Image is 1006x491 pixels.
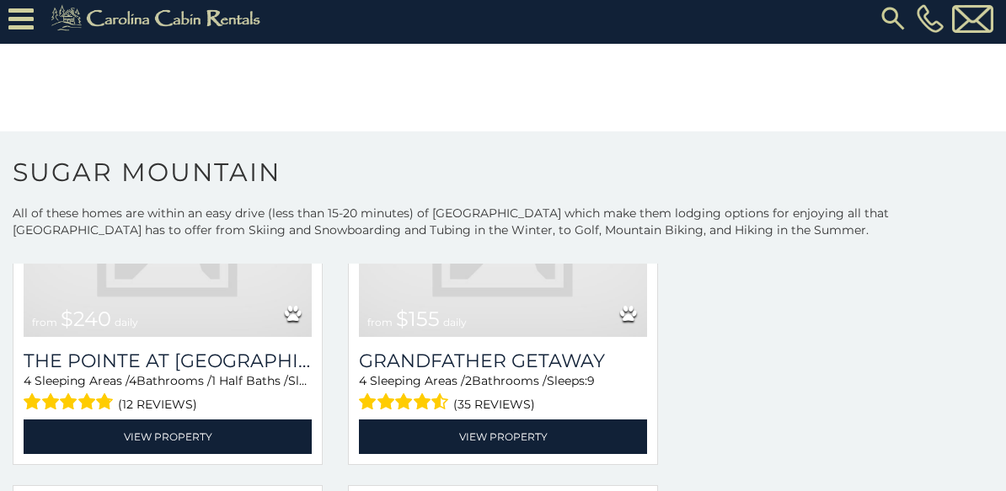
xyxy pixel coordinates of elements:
img: Khaki-logo.png [42,2,275,35]
span: 2 [465,373,472,388]
span: $155 [396,307,440,331]
span: 4 [129,373,136,388]
span: (12 reviews) [118,393,197,415]
h3: The Pointe at North View [24,350,312,372]
a: [PHONE_NUMBER] [912,4,948,33]
img: search-regular.svg [878,3,908,34]
span: from [32,316,57,328]
a: View Property [24,419,312,454]
span: (35 reviews) [453,393,535,415]
span: 4 [359,373,367,388]
a: The Pointe at [GEOGRAPHIC_DATA] [24,350,312,372]
span: daily [115,316,138,328]
span: daily [443,316,467,328]
div: Sleeping Areas / Bathrooms / Sleeps: [24,372,312,415]
span: 1 Half Baths / [211,373,288,388]
span: 4 [24,373,31,388]
span: from [367,316,393,328]
span: $240 [61,307,111,331]
a: View Property [359,419,647,454]
span: 9 [587,373,595,388]
a: Grandfather Getaway [359,350,647,372]
div: Sleeping Areas / Bathrooms / Sleeps: [359,372,647,415]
